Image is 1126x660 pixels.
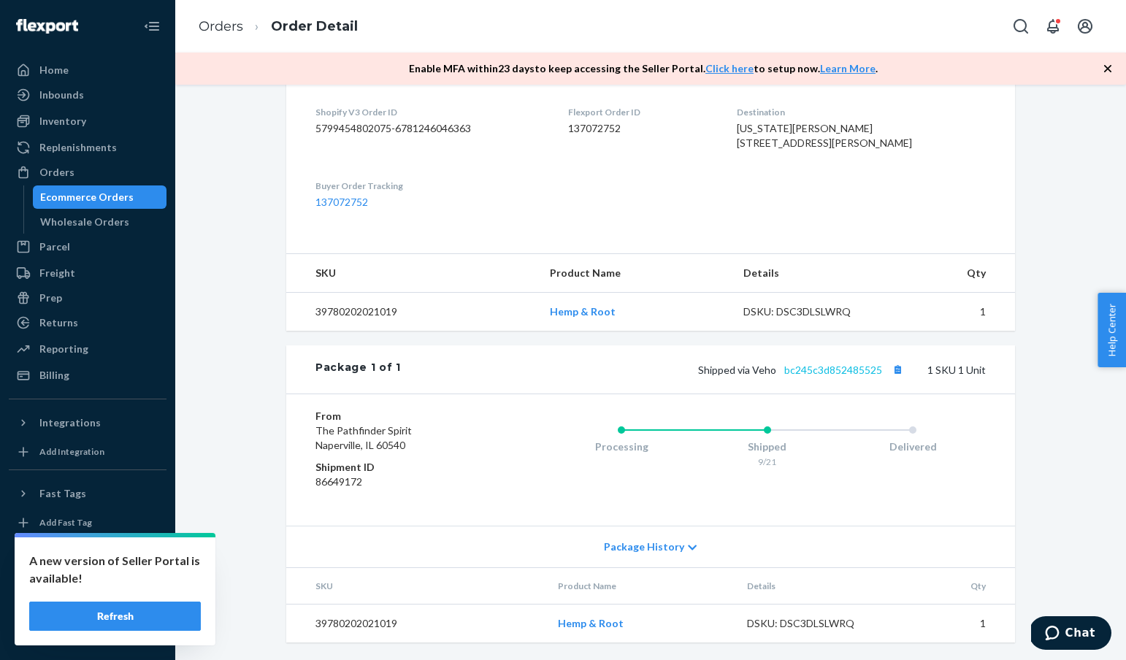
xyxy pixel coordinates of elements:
div: Package 1 of 1 [315,360,401,379]
button: Close Navigation [137,12,166,41]
div: Fast Tags [39,486,86,501]
div: Returns [39,315,78,330]
dd: 86649172 [315,475,490,489]
a: Freight [9,261,166,285]
div: Processing [548,440,694,454]
button: Talk to Support [9,569,166,593]
button: Open Search Box [1006,12,1035,41]
a: Orders [199,18,243,34]
dt: Buyer Order Tracking [315,180,545,192]
dd: 5799454802075-6781246046363 [315,121,545,136]
button: Give Feedback [9,619,166,642]
th: Details [735,568,896,605]
div: Freight [39,266,75,280]
td: 39780202021019 [286,293,538,331]
a: Add Fast Tag [9,511,166,534]
a: Orders [9,161,166,184]
span: Package History [604,540,684,554]
a: Home [9,58,166,82]
a: Inbounds [9,83,166,107]
a: Click here [705,62,754,74]
dt: Flexport Order ID [568,106,714,118]
a: 137072752 [315,196,368,208]
iframe: Opens a widget where you can chat to one of our agents [1031,616,1111,653]
button: Integrations [9,411,166,434]
a: Learn More [820,62,876,74]
div: 9/21 [694,456,840,468]
div: DSKU: DSC3DLSLWRQ [743,304,881,319]
a: Wholesale Orders [33,210,167,234]
td: 1 [892,293,1015,331]
a: Hemp & Root [550,305,616,318]
a: Order Detail [271,18,358,34]
span: Shipped via Veho [698,364,907,376]
a: Prep [9,286,166,310]
a: Parcel [9,235,166,258]
button: Refresh [29,602,201,631]
button: Help Center [1098,293,1126,367]
div: Integrations [39,415,101,430]
div: Orders [39,165,74,180]
div: Wholesale Orders [40,215,129,229]
th: SKU [286,568,546,605]
p: A new version of Seller Portal is available! [29,552,201,587]
td: 39780202021019 [286,605,546,643]
div: Add Integration [39,445,104,458]
div: Home [39,63,69,77]
div: Replenishments [39,140,117,155]
div: 1 SKU 1 Unit [401,360,986,379]
button: Fast Tags [9,482,166,505]
dt: Shipment ID [315,460,490,475]
div: Add Fast Tag [39,516,92,529]
span: [US_STATE][PERSON_NAME] [STREET_ADDRESS][PERSON_NAME] [737,122,912,149]
th: Product Name [546,568,735,605]
img: Flexport logo [16,19,78,34]
button: Open notifications [1038,12,1068,41]
td: 1 [896,605,1015,643]
th: Details [732,254,892,293]
div: Shipped [694,440,840,454]
th: Product Name [538,254,732,293]
div: Billing [39,368,69,383]
div: DSKU: DSC3DLSLWRQ [747,616,884,631]
a: Returns [9,311,166,334]
div: Delivered [840,440,986,454]
ol: breadcrumbs [187,5,369,48]
p: Enable MFA within 23 days to keep accessing the Seller Portal. to setup now. . [409,61,878,76]
div: Ecommerce Orders [40,190,134,204]
div: Inbounds [39,88,84,102]
th: Qty [892,254,1015,293]
dd: 137072752 [568,121,714,136]
dt: Destination [737,106,986,118]
a: bc245c3d852485525 [784,364,882,376]
div: Parcel [39,239,70,254]
dt: From [315,409,490,423]
a: Reporting [9,337,166,361]
span: The Pathfinder Spirit Naperville, IL 60540 [315,424,412,451]
a: Add Integration [9,440,166,464]
dt: Shopify V3 Order ID [315,106,545,118]
a: Billing [9,364,166,387]
div: Reporting [39,342,88,356]
button: Copy tracking number [888,360,907,379]
a: Help Center [9,594,166,618]
a: Hemp & Root [558,617,624,629]
a: Settings [9,545,166,568]
th: Qty [896,568,1015,605]
div: Prep [39,291,62,305]
a: Replenishments [9,136,166,159]
div: Inventory [39,114,86,128]
th: SKU [286,254,538,293]
button: Open account menu [1071,12,1100,41]
a: Inventory [9,110,166,133]
a: Ecommerce Orders [33,185,167,209]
